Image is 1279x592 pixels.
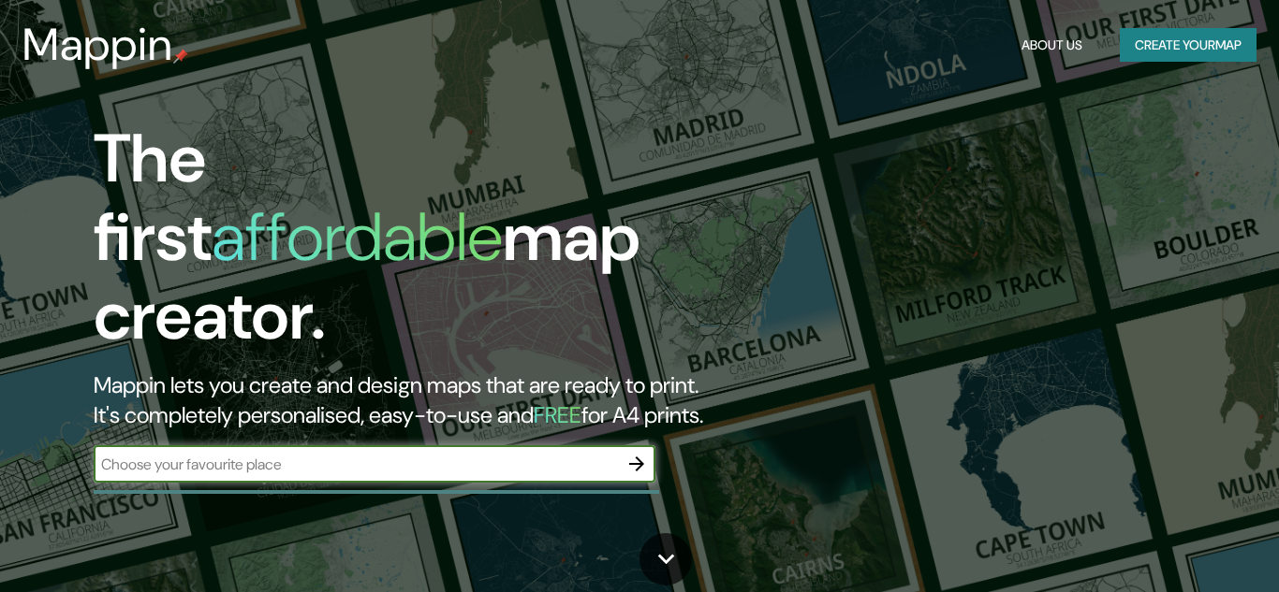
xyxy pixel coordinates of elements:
[22,19,173,71] h3: Mappin
[94,370,733,430] h2: Mappin lets you create and design maps that are ready to print. It's completely personalised, eas...
[212,194,503,281] h1: affordable
[534,400,581,429] h5: FREE
[1120,28,1257,63] button: Create yourmap
[173,49,188,64] img: mappin-pin
[94,454,618,475] input: Choose your favourite place
[1014,28,1090,63] button: About Us
[94,120,733,370] h1: The first map creator.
